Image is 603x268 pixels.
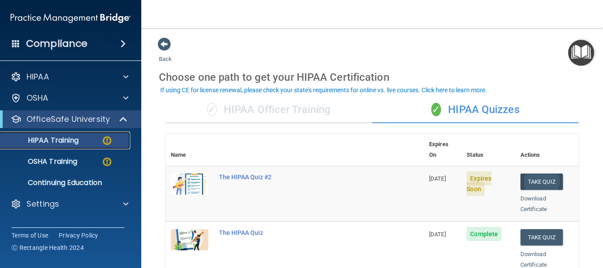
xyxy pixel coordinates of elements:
a: OSHA [11,93,128,103]
span: Complete [467,227,501,241]
a: OfficeSafe University [11,114,128,125]
a: Back [159,45,172,62]
a: Download Certificate [520,251,547,268]
span: ✓ [431,103,441,116]
img: PMB logo [11,9,131,27]
th: Expires On [424,134,461,166]
a: Privacy Policy [59,231,98,240]
div: HIPAA Quizzes [372,97,579,123]
th: Actions [515,134,579,166]
p: Settings [26,199,59,209]
span: [DATE] [429,231,446,238]
button: Take Quiz [520,229,563,245]
a: HIPAA [11,72,128,82]
span: Ⓒ Rectangle Health 2024 [11,243,84,252]
p: OSHA [26,93,49,103]
a: Settings [11,199,128,209]
p: Continuing Education [6,178,126,187]
span: ✓ [207,103,217,116]
p: OfficeSafe University [26,114,110,125]
div: The HIPAA Quiz [219,229,380,236]
button: Open Resource Center [568,40,594,66]
a: Download Certificate [520,195,547,212]
div: If using CE for license renewal, please check your state's requirements for online vs. live cours... [160,87,487,93]
p: OSHA Training [6,157,77,166]
a: Terms of Use [11,231,48,240]
button: If using CE for license renewal, please check your state's requirements for online vs. live cours... [159,86,488,94]
span: Expires Soon [467,171,491,196]
img: warning-circle.0cc9ac19.png [102,156,113,167]
p: HIPAA [26,72,49,82]
th: Status [461,134,515,166]
div: Choose one path to get your HIPAA Certification [159,64,585,90]
button: Take Quiz [520,174,563,190]
th: Name [166,134,214,166]
h4: Compliance [26,38,87,50]
span: [DATE] [429,175,446,182]
p: HIPAA Training [6,136,79,145]
img: warning-circle.0cc9ac19.png [102,135,113,146]
div: The HIPAA Quiz #2 [219,174,380,181]
div: HIPAA Officer Training [166,97,372,123]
